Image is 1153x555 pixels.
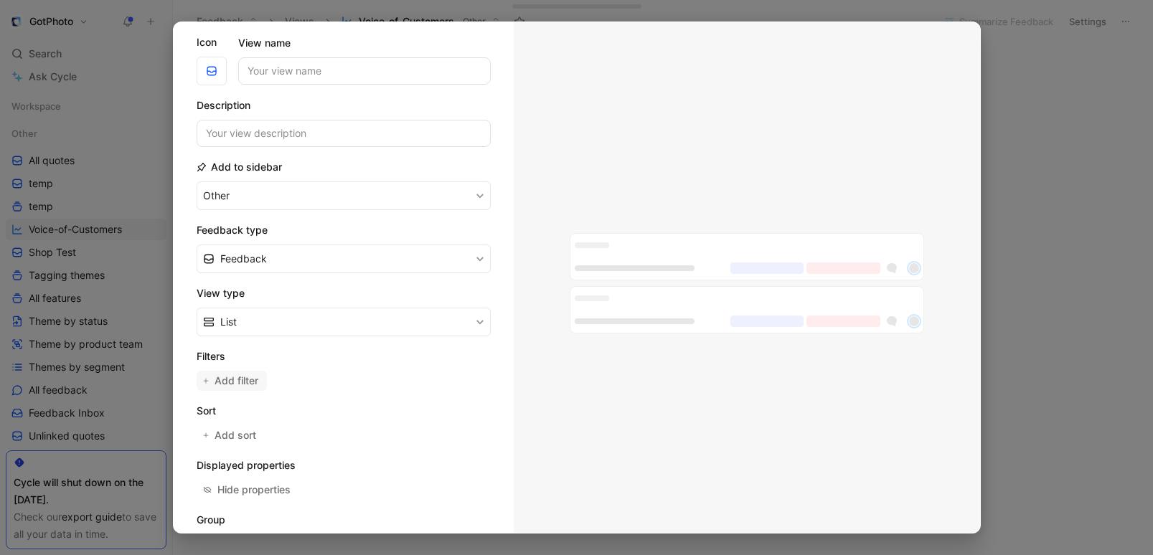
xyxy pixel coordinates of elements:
[197,120,491,147] input: Your view description
[197,34,227,51] label: Icon
[197,308,491,336] button: List
[220,250,267,267] span: Feedback
[215,427,258,444] span: Add sort
[197,245,491,273] button: Feedback
[197,480,297,500] button: Hide properties
[197,158,282,176] h2: Add to sidebar
[197,181,491,210] button: Other
[238,34,491,52] label: View name
[197,402,491,419] h2: Sort
[197,371,267,391] button: Add filter
[217,481,291,498] div: Hide properties
[197,97,491,114] h2: Description
[215,372,260,389] span: Add filter
[197,457,491,474] h2: Displayed properties
[238,57,491,85] input: Your view name
[197,222,491,239] h2: Feedback type
[197,511,491,528] h2: Group
[197,285,491,302] h2: View type
[197,425,265,445] button: Add sort
[197,348,491,365] h2: Filters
